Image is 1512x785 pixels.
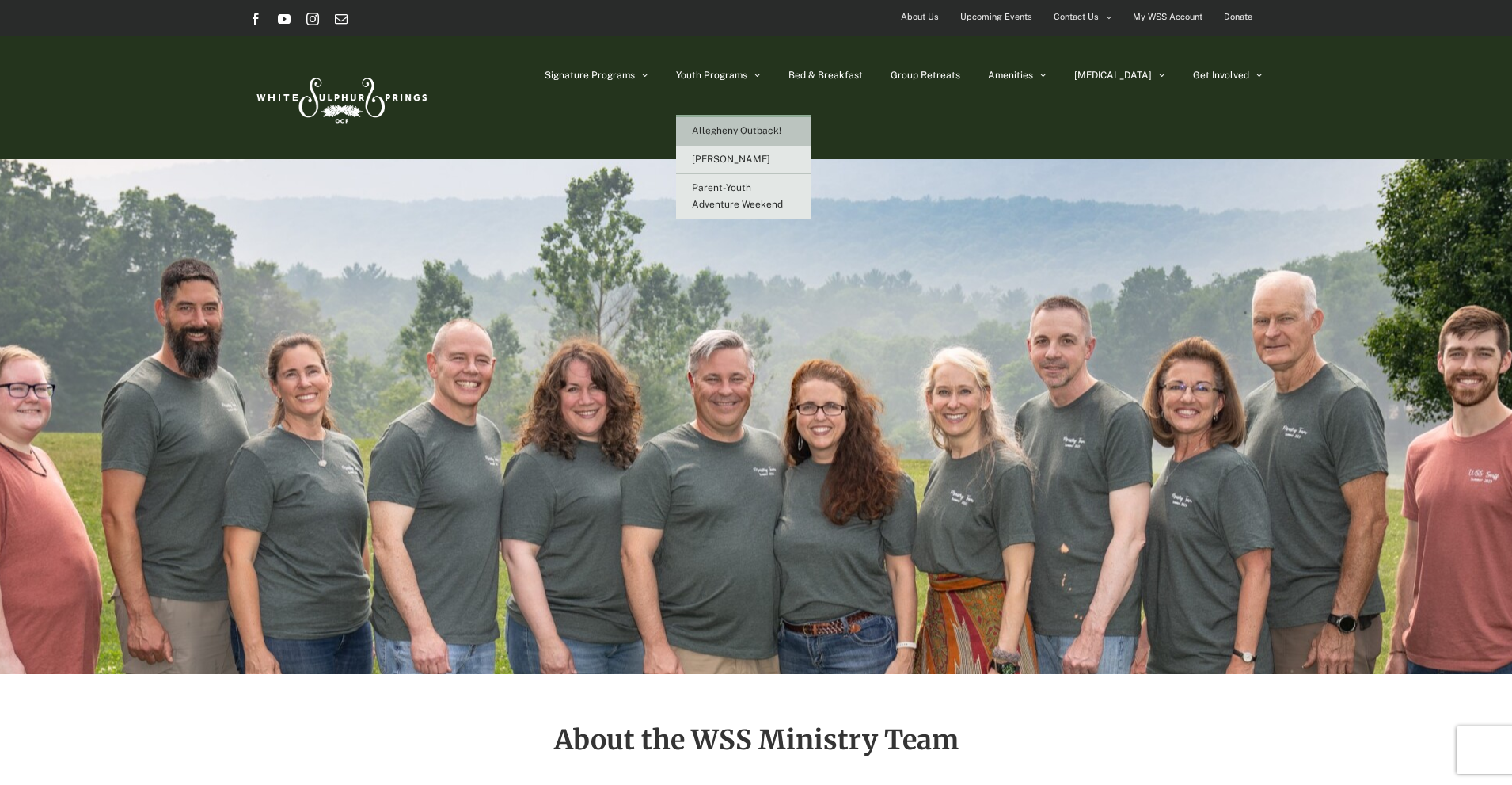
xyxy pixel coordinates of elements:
span: [PERSON_NAME] [692,154,770,165]
a: Youth Programs [676,36,761,115]
span: About Us [901,6,939,29]
span: Get Involved [1193,70,1249,80]
span: Group Retreats [891,70,960,80]
span: Donate [1224,6,1252,29]
span: Contact Us [1054,6,1099,29]
a: Parent-Youth Adventure Weekend [676,174,811,219]
a: Bed & Breakfast [788,36,863,115]
span: Signature Programs [545,70,635,80]
span: Bed & Breakfast [788,70,863,80]
nav: Main Menu [545,36,1263,115]
span: [MEDICAL_DATA] [1074,70,1152,80]
span: Parent-Youth Adventure Weekend [692,182,783,210]
a: [MEDICAL_DATA] [1074,36,1165,115]
span: Upcoming Events [960,6,1032,29]
a: Get Involved [1193,36,1263,115]
span: Amenities [988,70,1033,80]
img: White Sulphur Springs Logo [249,60,431,135]
a: Amenities [988,36,1047,115]
span: Allegheny Outback! [692,125,781,136]
a: Signature Programs [545,36,648,115]
h2: About the WSS Ministry Team [249,726,1263,754]
a: Allegheny Outback! [676,117,811,146]
span: Youth Programs [676,70,747,80]
span: My WSS Account [1133,6,1202,29]
a: [PERSON_NAME] [676,146,811,174]
a: Group Retreats [891,36,960,115]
